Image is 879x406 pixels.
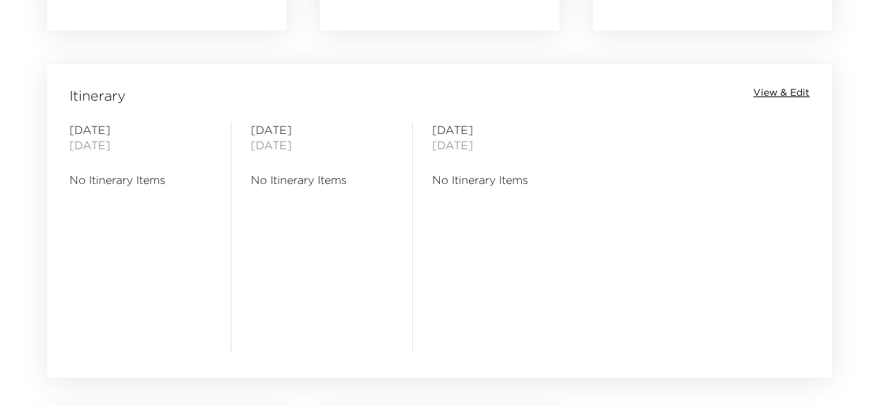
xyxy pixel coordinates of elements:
[251,172,393,187] span: No Itinerary Items
[753,86,810,100] button: View & Edit
[69,172,211,187] span: No Itinerary Items
[69,122,211,137] span: [DATE]
[69,86,126,105] span: Itinerary
[432,122,574,137] span: [DATE]
[251,122,393,137] span: [DATE]
[432,137,574,153] span: [DATE]
[251,137,393,153] span: [DATE]
[432,172,574,187] span: No Itinerary Items
[69,137,211,153] span: [DATE]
